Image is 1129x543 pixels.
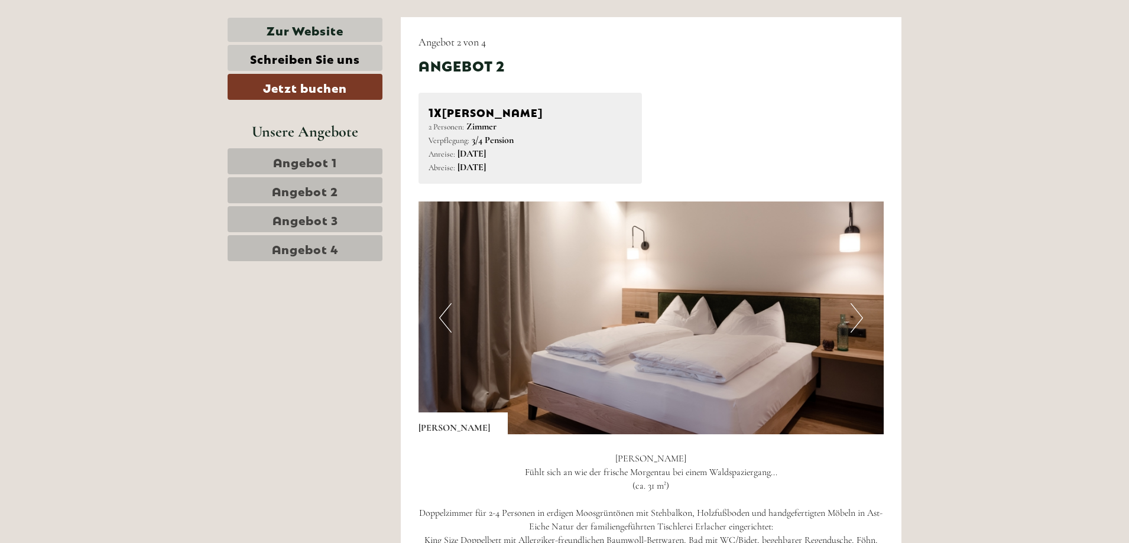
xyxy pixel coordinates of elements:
[9,32,174,68] div: Guten Tag, wie können wir Ihnen helfen?
[228,45,382,71] a: Schreiben Sie uns
[418,201,884,434] img: image
[228,74,382,100] a: Jetzt buchen
[18,57,168,66] small: 20:46
[429,122,464,132] small: 2 Personen:
[418,55,505,75] div: Angebot 2
[458,148,486,160] b: [DATE]
[439,303,452,333] button: Previous
[429,149,455,159] small: Anreise:
[228,121,382,142] div: Unsere Angebote
[273,153,337,170] span: Angebot 1
[18,34,168,44] div: [GEOGRAPHIC_DATA]
[418,35,486,48] span: Angebot 2 von 4
[429,162,455,173] small: Abreise:
[272,211,338,227] span: Angebot 3
[429,135,469,145] small: Verpflegung:
[418,412,508,435] div: [PERSON_NAME]
[200,9,265,29] div: Mittwoch
[472,134,514,146] b: 3/4 Pension
[851,303,863,333] button: Next
[429,103,632,120] div: [PERSON_NAME]
[383,306,466,332] button: Senden
[429,103,442,119] b: 1x
[272,240,339,256] span: Angebot 4
[458,161,486,173] b: [DATE]
[272,182,338,199] span: Angebot 2
[228,18,382,42] a: Zur Website
[466,121,497,132] b: Zimmer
